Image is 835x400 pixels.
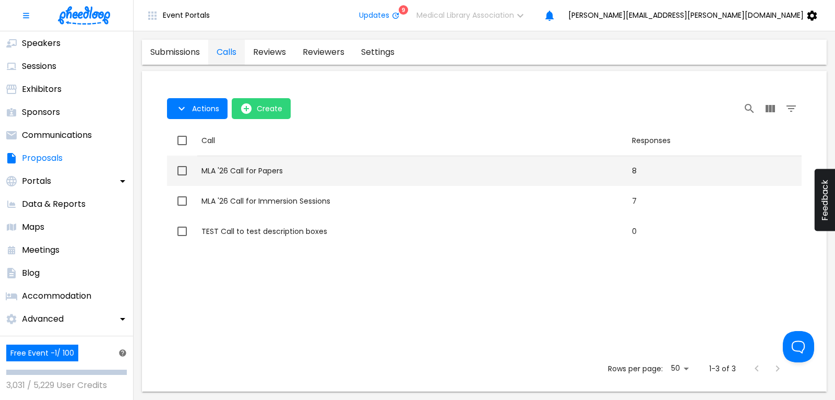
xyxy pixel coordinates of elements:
iframe: Help Scout Beacon - Open [783,331,814,362]
div: proposals tabs [142,40,403,65]
p: 3,031 / 5,229 User Credits [6,379,127,392]
button: Event Portals [138,5,218,26]
button: Filter Table [781,98,802,119]
p: Sessions [22,60,56,73]
div: Table Toolbar [167,92,802,125]
div: TEST Call to test description boxes [201,226,624,237]
p: Portals [22,175,51,187]
span: [PERSON_NAME][EMAIL_ADDRESS][PERSON_NAME][DOMAIN_NAME] [568,11,804,19]
p: Accommodation [22,290,91,302]
button: Sort [197,131,219,150]
span: Actions [192,104,219,113]
span: Updates [359,11,389,19]
a: proposals-tab-submissions [142,40,208,65]
button: Actions [167,98,228,119]
p: 1-3 of 3 [709,363,736,374]
span: Feedback [820,180,830,221]
p: Proposals [22,152,63,164]
div: MLA '26 Call for Immersion Sessions [201,196,624,206]
button: open-Create [232,98,291,119]
img: logo [58,6,110,25]
span: Medical Library Association [416,11,514,19]
p: Exhibitors [22,83,62,96]
p: Speakers [22,37,61,50]
a: Help [114,348,127,358]
div: Free Event - 1 / 100 [6,345,78,361]
p: Communications [22,129,92,142]
div: 8 [632,166,797,176]
div: MLA '26 Call for Papers [201,166,624,176]
button: Sort [628,131,675,150]
a: proposals-tab-calls [208,40,245,65]
div: 50 [667,361,693,376]
p: Data & Reports [22,198,86,210]
div: 7 [632,196,797,206]
a: proposals-tab-reviews [245,40,294,65]
span: Event Portals [163,11,210,19]
button: Medical Library Association [408,5,539,26]
p: Meetings [22,244,59,256]
button: Search [739,98,760,119]
a: proposals-tab-reviewers [294,40,353,65]
span: Create [257,104,282,113]
button: [PERSON_NAME][EMAIL_ADDRESS][PERSON_NAME][DOMAIN_NAME] [560,5,831,26]
p: Rows per page: [608,363,663,374]
p: Advanced [22,313,64,325]
button: View Columns [760,98,781,119]
p: Blog [22,267,40,279]
button: Updates9 [351,5,408,26]
div: 9 [399,5,408,15]
p: Sponsors [22,106,60,119]
p: Maps [22,221,44,233]
a: proposals-tab-settings [353,40,403,65]
div: Responses [632,134,671,147]
div: Call [201,134,215,147]
div: 0 [632,226,797,237]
